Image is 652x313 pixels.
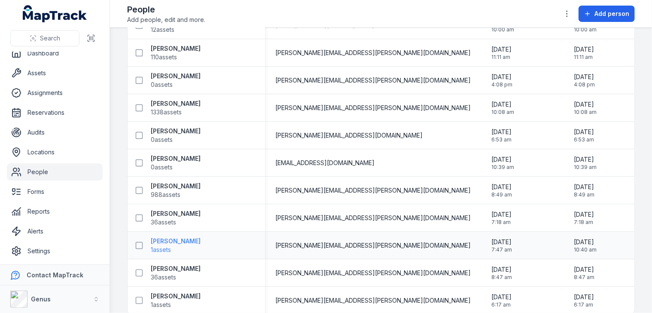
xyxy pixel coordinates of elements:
[151,182,201,190] strong: [PERSON_NAME]
[151,99,201,108] strong: [PERSON_NAME]
[7,242,103,260] a: Settings
[151,301,171,309] span: 1 assets
[151,99,201,117] a: [PERSON_NAME]1338assets
[127,3,205,15] h2: People
[275,214,471,222] span: [PERSON_NAME][EMAIL_ADDRESS][PERSON_NAME][DOMAIN_NAME]
[574,73,595,88] time: 15/08/2024, 4:08:06 pm
[574,155,597,171] time: 03/04/2025, 10:39:36 am
[491,26,514,33] span: 10:00 am
[574,210,594,226] time: 19/05/2025, 7:18:16 am
[27,271,83,279] strong: Contact MapTrack
[7,163,103,181] a: People
[574,100,597,109] span: [DATE]
[491,164,514,171] span: 10:39 am
[574,265,594,274] span: [DATE]
[151,127,201,144] a: [PERSON_NAME]0assets
[574,274,594,281] span: 8:47 am
[151,264,201,282] a: [PERSON_NAME]36assets
[491,136,512,143] span: 6:53 am
[275,131,423,140] span: [PERSON_NAME][EMAIL_ADDRESS][DOMAIN_NAME]
[491,54,512,61] span: 11:11 am
[151,154,201,163] strong: [PERSON_NAME]
[275,186,471,195] span: [PERSON_NAME][EMAIL_ADDRESS][PERSON_NAME][DOMAIN_NAME]
[151,44,201,61] a: [PERSON_NAME]110assets
[491,45,512,54] span: [DATE]
[31,295,51,303] strong: Genus
[151,44,201,53] strong: [PERSON_NAME]
[275,159,375,167] span: [EMAIL_ADDRESS][DOMAIN_NAME]
[151,245,171,254] span: 1 assets
[491,246,512,253] span: 7:47 am
[491,265,512,281] time: 08/02/2024, 8:47:21 am
[151,53,177,61] span: 110 assets
[491,191,512,198] span: 8:49 am
[151,127,201,135] strong: [PERSON_NAME]
[23,5,87,22] a: MapTrack
[151,154,201,172] a: [PERSON_NAME]0assets
[491,238,512,246] span: [DATE]
[7,104,103,121] a: Reservations
[491,183,512,198] time: 08/02/2024, 8:49:35 am
[491,210,512,219] span: [DATE]
[574,128,594,143] time: 01/04/2025, 6:53:53 am
[574,238,597,253] time: 03/04/2025, 10:40:18 am
[151,264,201,273] strong: [PERSON_NAME]
[151,237,201,245] strong: [PERSON_NAME]
[151,218,176,227] span: 36 assets
[275,49,471,57] span: [PERSON_NAME][EMAIL_ADDRESS][PERSON_NAME][DOMAIN_NAME]
[491,155,514,171] time: 03/04/2025, 10:39:36 am
[151,237,201,254] a: [PERSON_NAME]1assets
[151,190,180,199] span: 988 assets
[574,183,594,191] span: [DATE]
[574,100,597,116] time: 04/04/2024, 10:08:32 am
[7,64,103,82] a: Assets
[491,109,514,116] span: 10:08 am
[574,191,594,198] span: 8:49 am
[275,296,471,305] span: [PERSON_NAME][EMAIL_ADDRESS][PERSON_NAME][DOMAIN_NAME]
[491,274,512,281] span: 8:47 am
[275,241,471,250] span: [PERSON_NAME][EMAIL_ADDRESS][PERSON_NAME][DOMAIN_NAME]
[491,128,512,136] span: [DATE]
[151,182,201,199] a: [PERSON_NAME]988assets
[7,223,103,240] a: Alerts
[574,109,597,116] span: 10:08 am
[491,265,512,274] span: [DATE]
[491,155,514,164] span: [DATE]
[491,219,512,226] span: 7:18 am
[491,100,514,109] span: [DATE]
[574,54,594,61] span: 11:11 am
[151,72,201,89] a: [PERSON_NAME]0assets
[491,128,512,143] time: 01/04/2025, 6:53:53 am
[574,26,597,33] span: 10:00 am
[491,73,512,88] time: 15/08/2024, 4:08:06 pm
[491,210,512,226] time: 19/05/2025, 7:18:16 am
[275,104,471,112] span: [PERSON_NAME][EMAIL_ADDRESS][PERSON_NAME][DOMAIN_NAME]
[491,100,514,116] time: 04/04/2024, 10:08:32 am
[574,183,594,198] time: 08/02/2024, 8:49:35 am
[574,293,594,308] time: 20/08/2025, 6:17:09 am
[151,108,182,117] span: 1338 assets
[574,128,594,136] span: [DATE]
[491,183,512,191] span: [DATE]
[491,301,512,308] span: 6:17 am
[7,183,103,200] a: Forms
[7,203,103,220] a: Reports
[491,81,512,88] span: 4:08 pm
[151,80,173,89] span: 0 assets
[7,144,103,161] a: Locations
[151,135,173,144] span: 0 assets
[574,73,595,81] span: [DATE]
[7,84,103,101] a: Assignments
[574,246,597,253] span: 10:40 am
[491,238,512,253] time: 07/02/2024, 7:47:55 am
[491,73,512,81] span: [DATE]
[151,209,201,227] a: [PERSON_NAME]36assets
[491,45,512,61] time: 10/08/2025, 11:11:37 am
[127,15,205,24] span: Add people, edit and more.
[574,45,594,54] span: [DATE]
[151,292,201,301] strong: [PERSON_NAME]
[574,45,594,61] time: 10/08/2025, 11:11:37 am
[594,9,629,18] span: Add person
[151,163,173,172] span: 0 assets
[151,273,176,282] span: 36 assets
